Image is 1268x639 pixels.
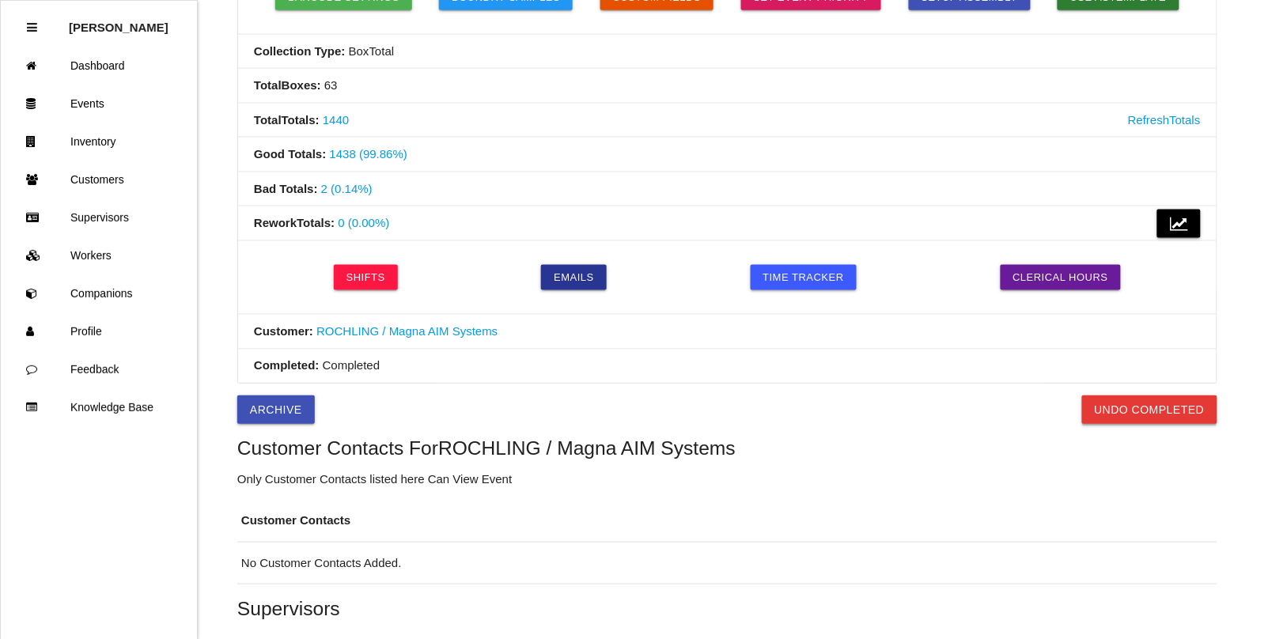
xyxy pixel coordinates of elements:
b: Good Totals : [254,147,326,161]
a: Feedback [1,350,197,388]
b: Customer: [254,324,313,338]
a: Emails [541,265,607,290]
a: Clerical Hours [1001,265,1122,290]
a: Refresh Totals [1128,112,1201,130]
div: Close [27,9,37,47]
b: Rework Totals : [254,216,335,229]
a: 2 (0.14%) [321,182,373,195]
b: Total Totals : [254,113,320,127]
a: Time Tracker [751,265,857,290]
a: Knowledge Base [1,388,197,426]
h5: Supervisors [237,598,1217,619]
a: ROCHLING / Magna AIM Systems [316,324,498,338]
b: Completed: [254,359,320,372]
li: Box Total [238,35,1217,70]
b: Bad Totals : [254,182,318,195]
b: Total Boxes : [254,78,321,92]
b: Collection Type: [254,44,346,58]
a: 1440 [323,113,349,127]
a: Inventory [1,123,197,161]
a: Events [1,85,197,123]
a: Companions [1,274,197,312]
button: Undo Completed [1082,395,1217,424]
a: 1438 (99.86%) [330,147,407,161]
li: Completed [238,350,1217,384]
a: Workers [1,236,197,274]
h5: Customer Contacts For ROCHLING / Magna AIM Systems [237,437,1217,459]
p: Only Customer Contacts listed here Can View Event [237,471,1217,489]
a: Shifts [334,265,398,290]
a: Dashboard [1,47,197,85]
a: Profile [1,312,197,350]
a: Customers [1,161,197,199]
button: Archive [237,395,315,424]
th: Customer Contacts [237,500,1217,542]
a: 0 (0.00%) [338,216,389,229]
li: 63 [238,69,1217,104]
p: Rosie Blandino [69,9,168,34]
td: No Customer Contacts Added. [237,542,1217,584]
a: Supervisors [1,199,197,236]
